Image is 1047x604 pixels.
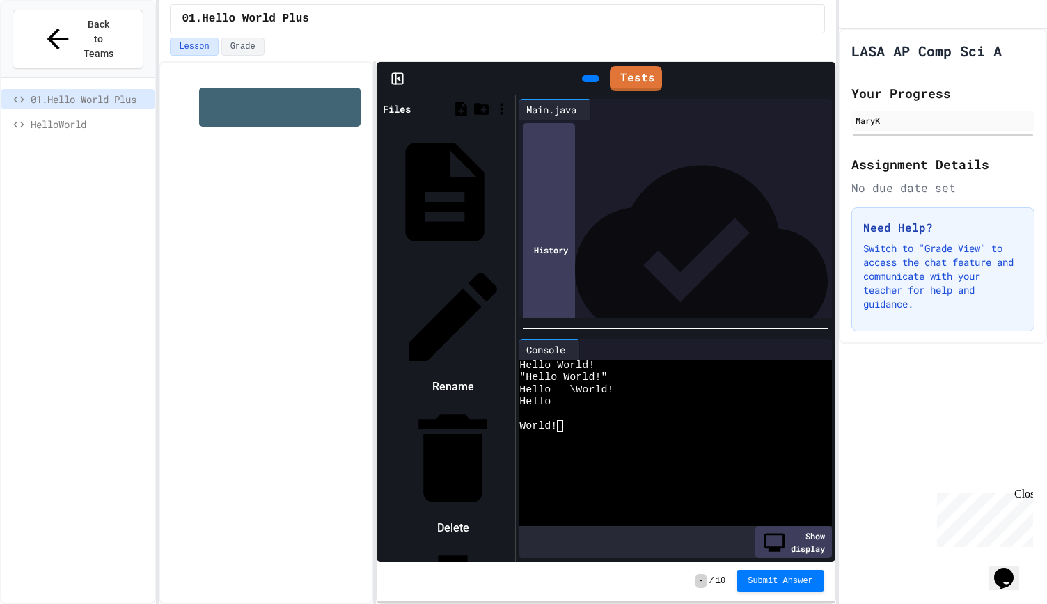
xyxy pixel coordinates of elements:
[863,219,1023,236] h3: Need Help?
[851,41,1002,61] h1: LASA AP Comp Sci A
[931,488,1033,547] iframe: chat widget
[851,84,1034,103] h2: Your Progress
[755,526,832,558] div: Show display
[519,102,583,117] div: Main.java
[82,17,115,61] span: Back to Teams
[856,114,1030,127] div: MaryK
[394,258,512,398] li: Rename
[31,117,149,132] span: HelloWorld
[31,92,149,106] span: 01.Hello World Plus
[221,38,265,56] button: Grade
[519,342,572,357] div: Console
[519,372,607,383] span: "Hello World!"
[394,399,512,539] li: Delete
[851,180,1034,196] div: No due date set
[519,384,613,396] span: Hello \World!
[863,241,1023,311] p: Switch to "Grade View" to access the chat feature and communicate with your teacher for help and ...
[737,570,824,592] button: Submit Answer
[6,6,96,88] div: Chat with us now!Close
[519,99,591,120] div: Main.java
[748,575,813,587] span: Submit Answer
[170,38,218,56] button: Lesson
[519,360,595,372] span: Hello World!
[716,575,725,587] span: 10
[610,66,662,91] a: Tests
[182,10,308,27] span: 01.Hello World Plus
[851,154,1034,174] h2: Assignment Details
[523,123,575,376] div: History
[519,396,551,408] span: Hello
[13,10,143,69] button: Back to Teams
[989,548,1033,590] iframe: chat widget
[709,575,714,587] span: /
[519,339,580,360] div: Console
[383,102,411,116] div: Files
[519,420,557,432] span: World!
[695,574,706,588] span: -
